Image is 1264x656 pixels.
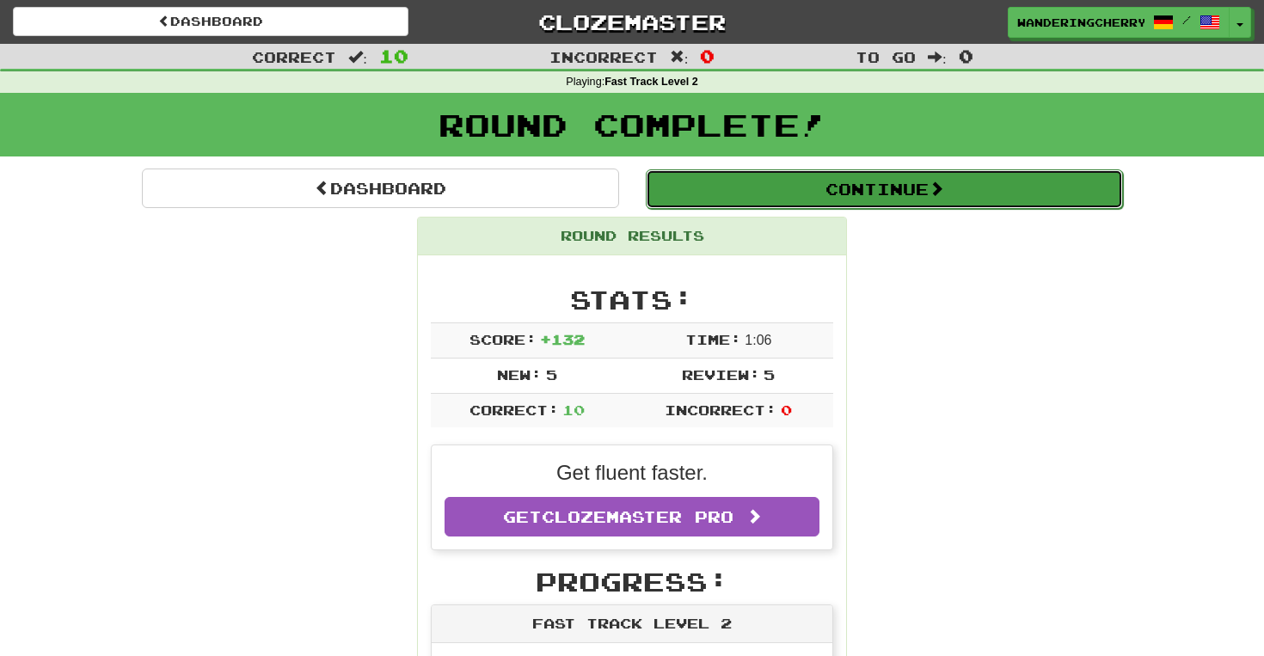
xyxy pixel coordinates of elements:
div: Fast Track Level 2 [432,605,832,643]
span: Incorrect: [665,402,776,418]
span: + 132 [540,331,585,347]
a: WanderingCherry331 / [1008,7,1230,38]
span: 10 [379,46,408,66]
span: WanderingCherry331 [1017,15,1144,30]
span: 5 [764,366,775,383]
strong: Fast Track Level 2 [604,76,698,88]
span: 0 [959,46,973,66]
span: : [670,50,689,64]
a: Dashboard [142,169,619,208]
a: GetClozemaster Pro [445,497,819,536]
span: / [1182,14,1191,26]
div: Round Results [418,218,846,255]
span: 5 [546,366,557,383]
a: Clozemaster [434,7,830,37]
span: 10 [562,402,585,418]
span: 1 : 0 6 [745,333,771,347]
h2: Stats: [431,285,833,314]
span: New: [497,366,542,383]
span: Score: [469,331,537,347]
span: Incorrect [549,48,658,65]
a: Dashboard [13,7,408,36]
span: 0 [781,402,792,418]
button: Continue [646,169,1123,209]
span: : [928,50,947,64]
span: : [348,50,367,64]
h1: Round Complete! [6,107,1258,142]
p: Get fluent faster. [445,458,819,487]
span: Review: [682,366,760,383]
span: Clozemaster Pro [542,507,733,526]
span: Time: [685,331,741,347]
span: Correct [252,48,336,65]
span: 0 [700,46,715,66]
span: Correct: [469,402,559,418]
h2: Progress: [431,567,833,596]
span: To go [856,48,916,65]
